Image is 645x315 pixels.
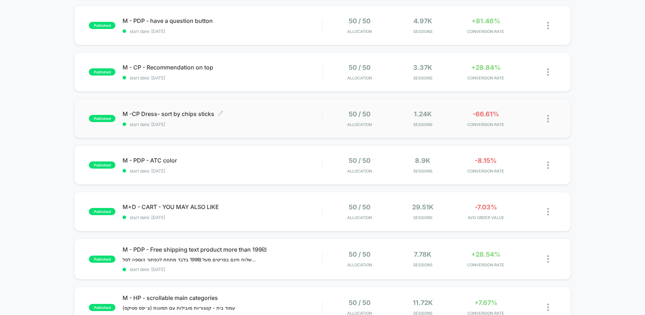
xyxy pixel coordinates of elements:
span: published [89,22,115,29]
span: +7.67% [474,299,497,306]
span: 1.24k [414,110,432,118]
span: 11.72k [413,299,433,306]
span: 50 / 50 [349,110,371,118]
span: start date: [DATE] [123,168,322,174]
span: Allocation [347,76,372,81]
span: 50 / 50 [349,251,371,258]
span: start date: [DATE] [123,75,322,81]
span: -7.03% [475,203,497,211]
span: published [89,208,115,215]
span: +81.46% [472,17,500,25]
img: close [547,68,549,76]
span: CONVERSION RATE [456,76,516,81]
span: M - HP - scrollable main categories [123,294,322,301]
img: close [547,208,549,215]
span: Allocation [347,29,372,34]
span: 4.97k [414,17,432,25]
span: Allocation [347,122,372,127]
span: CONVERSION RATE [456,122,516,127]
span: 50 / 50 [349,157,371,164]
span: Allocation [347,215,372,220]
span: start date: [DATE] [123,215,322,220]
span: 3.37k [413,64,432,71]
span: start date: [DATE] [123,267,322,272]
img: close [547,22,549,29]
img: close [547,115,549,122]
span: 50 / 50 [349,203,371,211]
img: close [547,255,549,263]
span: published [89,256,115,263]
span: AVG ORDER VALUE [456,215,516,220]
span: start date: [DATE] [123,122,322,127]
span: start date: [DATE] [123,29,322,34]
span: 50 / 50 [349,64,371,71]
span: טקסט - מגיע לך משלוח חינם בפריטים מעל 199₪ בלבד מתחת לכפתור הוספה לסל [123,257,255,262]
span: M - PDP - ATC color [123,157,322,164]
span: 50 / 50 [349,299,371,306]
span: -66.61% [473,110,499,118]
span: 8.9k [415,157,430,164]
span: +28.54% [471,251,501,258]
span: CONVERSION RATE [456,262,516,267]
span: M -CP Dress- sort by chips sticks [123,110,322,117]
span: 29.51k [412,203,434,211]
span: Sessions [393,215,453,220]
span: published [89,304,115,311]
span: Sessions [393,122,453,127]
span: M+D - CART - YOU MAY ALSO LIKE [123,203,322,210]
span: published [89,115,115,122]
span: M - PDP - have a question button [123,17,322,24]
span: published [89,161,115,169]
span: Sessions [393,262,453,267]
span: -8.15% [475,157,497,164]
span: Allocation [347,169,372,174]
span: עמוד בית - קטגוריות מובילות עם תמונות (צ׳יפס סטיקס) [123,305,235,311]
span: CONVERSION RATE [456,169,516,174]
span: +28.84% [471,64,501,71]
span: Sessions [393,29,453,34]
img: close [547,161,549,169]
span: Sessions [393,76,453,81]
span: 50 / 50 [349,17,371,25]
span: Sessions [393,169,453,174]
span: M - PDP - Free shipping text product more than 199₪ [123,246,322,253]
span: M - CP - Recommendation on top [123,64,322,71]
span: published [89,68,115,76]
span: Allocation [347,262,372,267]
span: CONVERSION RATE [456,29,516,34]
img: close [547,304,549,311]
span: 7.78k [414,251,431,258]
